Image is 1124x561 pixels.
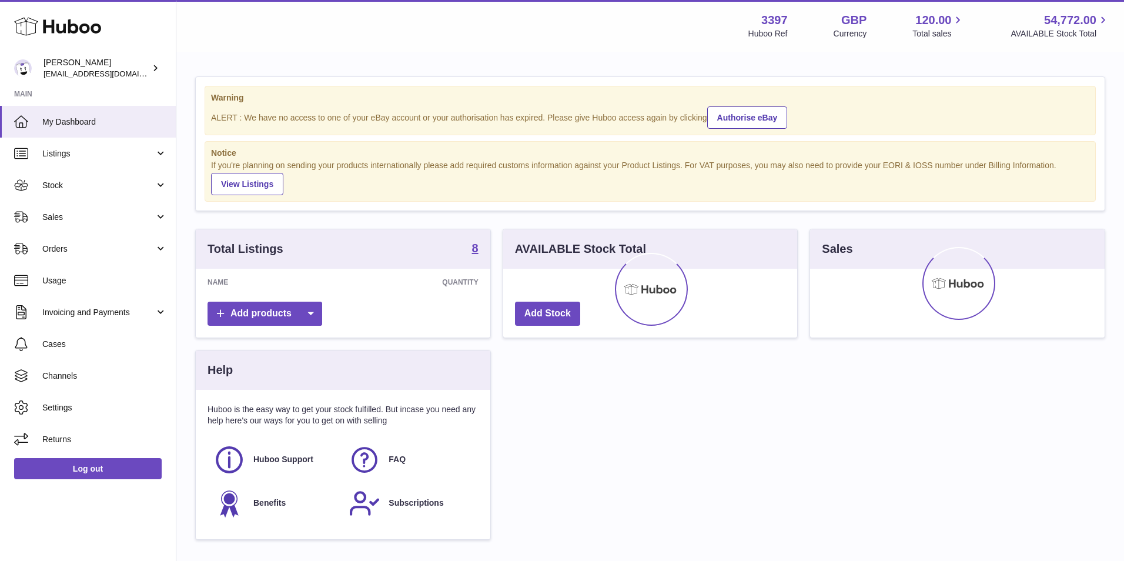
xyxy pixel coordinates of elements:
a: Log out [14,458,162,479]
h3: AVAILABLE Stock Total [515,241,646,257]
span: My Dashboard [42,116,167,128]
span: Listings [42,148,155,159]
span: 54,772.00 [1044,12,1096,28]
h3: Total Listings [208,241,283,257]
a: Authorise eBay [707,106,788,129]
span: Returns [42,434,167,445]
div: [PERSON_NAME] [44,57,149,79]
span: Huboo Support [253,454,313,465]
span: Stock [42,180,155,191]
span: Invoicing and Payments [42,307,155,318]
span: FAQ [389,454,406,465]
div: ALERT : We have no access to one of your eBay account or your authorisation has expired. Please g... [211,105,1089,129]
h3: Sales [822,241,852,257]
div: Currency [834,28,867,39]
a: Add Stock [515,302,580,326]
h3: Help [208,362,233,378]
a: 8 [472,242,479,256]
strong: GBP [841,12,867,28]
th: Quantity [321,269,490,296]
strong: Notice [211,148,1089,159]
div: Huboo Ref [748,28,788,39]
strong: 3397 [761,12,788,28]
span: Usage [42,275,167,286]
p: Huboo is the easy way to get your stock fulfilled. But incase you need any help here's our ways f... [208,404,479,426]
span: Settings [42,402,167,413]
div: If you're planning on sending your products internationally please add required customs informati... [211,160,1089,195]
strong: 8 [472,242,479,254]
span: AVAILABLE Stock Total [1011,28,1110,39]
a: View Listings [211,173,283,195]
span: Total sales [912,28,965,39]
th: Name [196,269,321,296]
strong: Warning [211,92,1089,103]
span: Subscriptions [389,497,443,509]
a: 120.00 Total sales [912,12,965,39]
a: Benefits [213,487,337,519]
a: 54,772.00 AVAILABLE Stock Total [1011,12,1110,39]
a: Huboo Support [213,444,337,476]
span: Sales [42,212,155,223]
span: Benefits [253,497,286,509]
span: 120.00 [915,12,951,28]
span: Orders [42,243,155,255]
a: Add products [208,302,322,326]
a: FAQ [349,444,472,476]
span: Channels [42,370,167,382]
img: sales@canchema.com [14,59,32,77]
a: Subscriptions [349,487,472,519]
span: Cases [42,339,167,350]
span: [EMAIL_ADDRESS][DOMAIN_NAME] [44,69,173,78]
